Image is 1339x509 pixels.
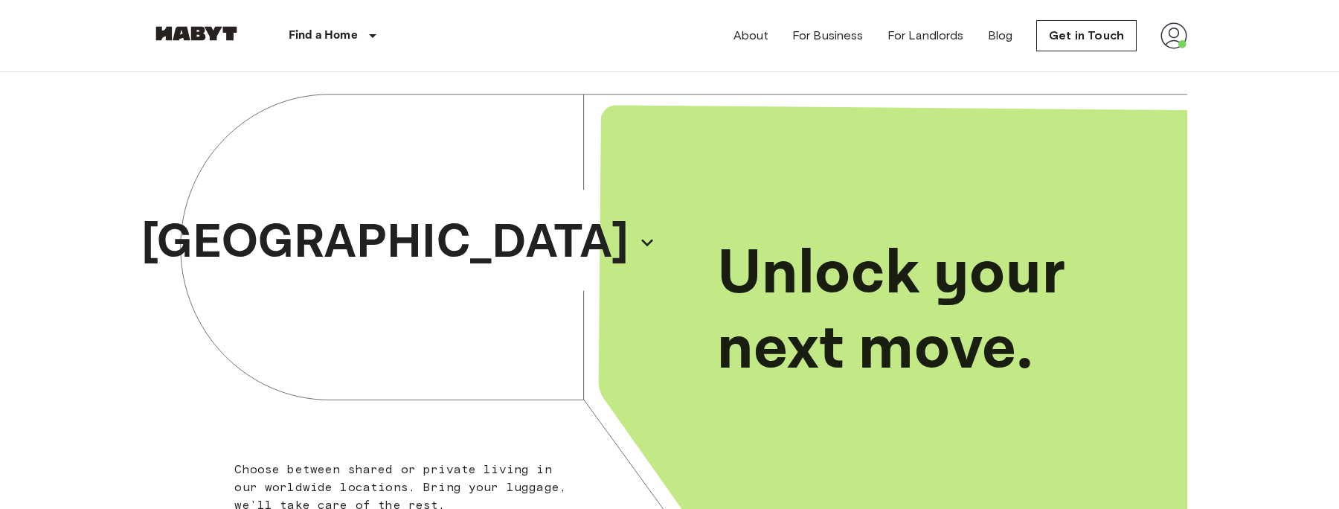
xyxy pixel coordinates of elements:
p: Unlock your next move. [717,237,1163,387]
a: Blog [988,27,1013,45]
a: For Business [792,27,864,45]
img: avatar [1160,22,1187,49]
a: For Landlords [887,27,964,45]
p: Find a Home [289,27,358,45]
button: [GEOGRAPHIC_DATA] [135,202,662,283]
img: Habyt [152,26,241,41]
a: Get in Touch [1036,20,1137,51]
a: About [733,27,768,45]
p: [GEOGRAPHIC_DATA] [141,207,629,278]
